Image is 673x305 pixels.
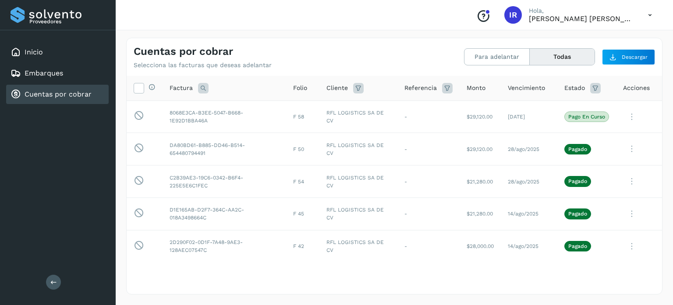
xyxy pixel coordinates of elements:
td: [DATE] [501,100,557,133]
button: Todas [530,49,595,65]
td: - [397,197,460,230]
td: $29,120.00 [460,100,501,133]
td: $21,280.00 [460,197,501,230]
a: Embarques [25,69,63,77]
td: $29,120.00 [460,133,501,165]
td: D1E165AB-D2F7-364C-AA2C-018A3498664C [163,197,286,230]
span: Vencimiento [508,83,545,93]
td: F 50 [286,133,319,165]
td: $28,000.00 [460,230,501,262]
span: Referencia [404,83,437,93]
p: Pagado [568,178,587,184]
td: F 45 [286,197,319,230]
p: Ivan Riquelme Contreras [529,14,634,23]
td: 2D290F02-0D1F-7A48-9AE3-128AEC07547C [163,230,286,262]
td: 8068E3CA-B3EE-5047-B668-1E92D1BBA46A [163,100,286,133]
h4: Cuentas por cobrar [134,45,233,58]
button: Para adelantar [464,49,530,65]
p: Pagado [568,243,587,249]
span: Monto [467,83,485,93]
p: Proveedores [29,18,105,25]
td: 14/ago/2025 [501,230,557,262]
div: Embarques [6,64,109,83]
a: Cuentas por cobrar [25,90,92,98]
td: F 54 [286,165,319,198]
td: RFL LOGISTICS SA DE CV [319,197,397,230]
td: F 42 [286,230,319,262]
td: - [397,230,460,262]
p: Pagado [568,146,587,152]
td: RFL LOGISTICS SA DE CV [319,133,397,165]
td: $21,280.00 [460,165,501,198]
p: Selecciona las facturas que deseas adelantar [134,61,272,69]
span: Factura [170,83,193,93]
td: 28/ago/2025 [501,133,557,165]
td: 28/ago/2025 [501,165,557,198]
a: Inicio [25,48,43,56]
td: 14/ago/2025 [501,197,557,230]
td: - [397,133,460,165]
span: Estado [564,83,585,93]
div: Cuentas por cobrar [6,85,109,104]
span: Descargar [622,53,648,61]
div: Inicio [6,43,109,62]
span: Acciones [623,83,650,93]
button: Descargar [602,49,655,65]
td: C2B39AE3-19C6-0342-B6F4-225E5E6C1FEC [163,165,286,198]
span: Cliente [326,83,348,93]
span: Folio [293,83,307,93]
td: F 58 [286,100,319,133]
td: - [397,165,460,198]
p: Hola, [529,7,634,14]
td: RFL LOGISTICS SA DE CV [319,230,397,262]
td: DA80BD61-B885-DD46-B514-654480794491 [163,133,286,165]
td: RFL LOGISTICS SA DE CV [319,165,397,198]
p: Pagado [568,211,587,217]
p: Pago en curso [568,114,605,120]
td: RFL LOGISTICS SA DE CV [319,100,397,133]
td: - [397,100,460,133]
